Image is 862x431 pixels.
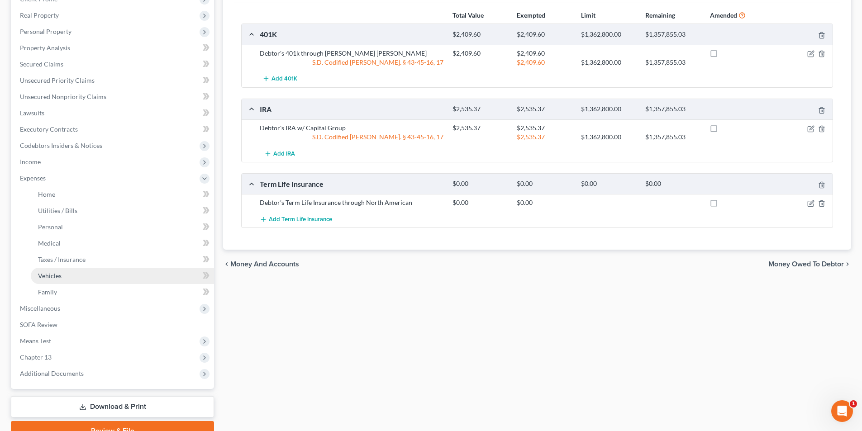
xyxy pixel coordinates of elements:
[850,400,857,407] span: 1
[710,11,737,19] strong: Amended
[271,76,297,83] span: Add 401K
[13,40,214,56] a: Property Analysis
[20,60,63,68] span: Secured Claims
[13,72,214,89] a: Unsecured Priority Claims
[448,180,512,188] div: $0.00
[20,28,71,35] span: Personal Property
[13,121,214,137] a: Executory Contracts
[576,133,641,142] div: $1,362,800.00
[576,30,641,39] div: $1,362,800.00
[581,11,595,19] strong: Limit
[260,71,300,87] button: Add 401K
[31,268,214,284] a: Vehicles
[576,105,641,114] div: $1,362,800.00
[768,260,844,268] span: Money Owed to Debtor
[452,11,484,19] strong: Total Value
[768,260,851,268] button: Money Owed to Debtor chevron_right
[255,58,448,67] div: S.D. Codified [PERSON_NAME]. § 43-45-16, 17
[20,44,70,52] span: Property Analysis
[31,235,214,251] a: Medical
[255,29,448,39] div: 401K
[31,203,214,219] a: Utilities / Bills
[255,179,448,189] div: Term Life Insurance
[512,49,576,58] div: $2,409.60
[31,284,214,300] a: Family
[448,198,512,207] div: $0.00
[641,180,705,188] div: $0.00
[38,207,77,214] span: Utilities / Bills
[223,260,299,268] button: chevron_left Money and Accounts
[255,123,448,133] div: Debtor's IRA w/ Capital Group
[512,105,576,114] div: $2,535.37
[38,256,86,263] span: Taxes / Insurance
[448,123,512,133] div: $2,535.37
[255,133,448,142] div: S.D. Codified [PERSON_NAME]. § 43-45-16, 17
[641,58,705,67] div: $1,357,855.03
[38,190,55,198] span: Home
[576,180,641,188] div: $0.00
[20,93,106,100] span: Unsecured Nonpriority Claims
[20,76,95,84] span: Unsecured Priority Claims
[20,337,51,345] span: Means Test
[20,321,57,328] span: SOFA Review
[517,11,545,19] strong: Exempted
[641,133,705,142] div: $1,357,855.03
[223,260,230,268] i: chevron_left
[645,11,675,19] strong: Remaining
[831,400,853,422] iframe: Intercom live chat
[448,30,512,39] div: $2,409.60
[20,142,102,149] span: Codebtors Insiders & Notices
[13,105,214,121] a: Lawsuits
[512,58,576,67] div: $2,409.60
[20,304,60,312] span: Miscellaneous
[20,369,84,377] span: Additional Documents
[38,288,57,296] span: Family
[20,109,44,117] span: Lawsuits
[38,239,61,247] span: Medical
[13,89,214,105] a: Unsecured Nonpriority Claims
[255,49,448,58] div: Debtor's 401k through [PERSON_NAME] [PERSON_NAME]
[20,353,52,361] span: Chapter 13
[260,145,300,162] button: Add IRA
[512,30,576,39] div: $2,409.60
[20,158,41,166] span: Income
[255,198,448,207] div: Debtor's Term Life Insurance through North American
[31,251,214,268] a: Taxes / Insurance
[38,272,62,279] span: Vehicles
[11,396,214,417] a: Download & Print
[260,211,332,227] button: Add Term Life Insurance
[512,123,576,133] div: $2,535.37
[230,260,299,268] span: Money and Accounts
[641,105,705,114] div: $1,357,855.03
[31,186,214,203] a: Home
[31,219,214,235] a: Personal
[20,11,59,19] span: Real Property
[448,49,512,58] div: $2,409.60
[269,216,332,223] span: Add Term Life Insurance
[576,58,641,67] div: $1,362,800.00
[641,30,705,39] div: $1,357,855.03
[512,198,576,207] div: $0.00
[255,104,448,114] div: IRA
[13,56,214,72] a: Secured Claims
[20,174,46,182] span: Expenses
[448,105,512,114] div: $2,535.37
[512,180,576,188] div: $0.00
[13,317,214,333] a: SOFA Review
[512,133,576,142] div: $2,535.37
[844,260,851,268] i: chevron_right
[38,223,63,231] span: Personal
[273,150,295,157] span: Add IRA
[20,125,78,133] span: Executory Contracts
